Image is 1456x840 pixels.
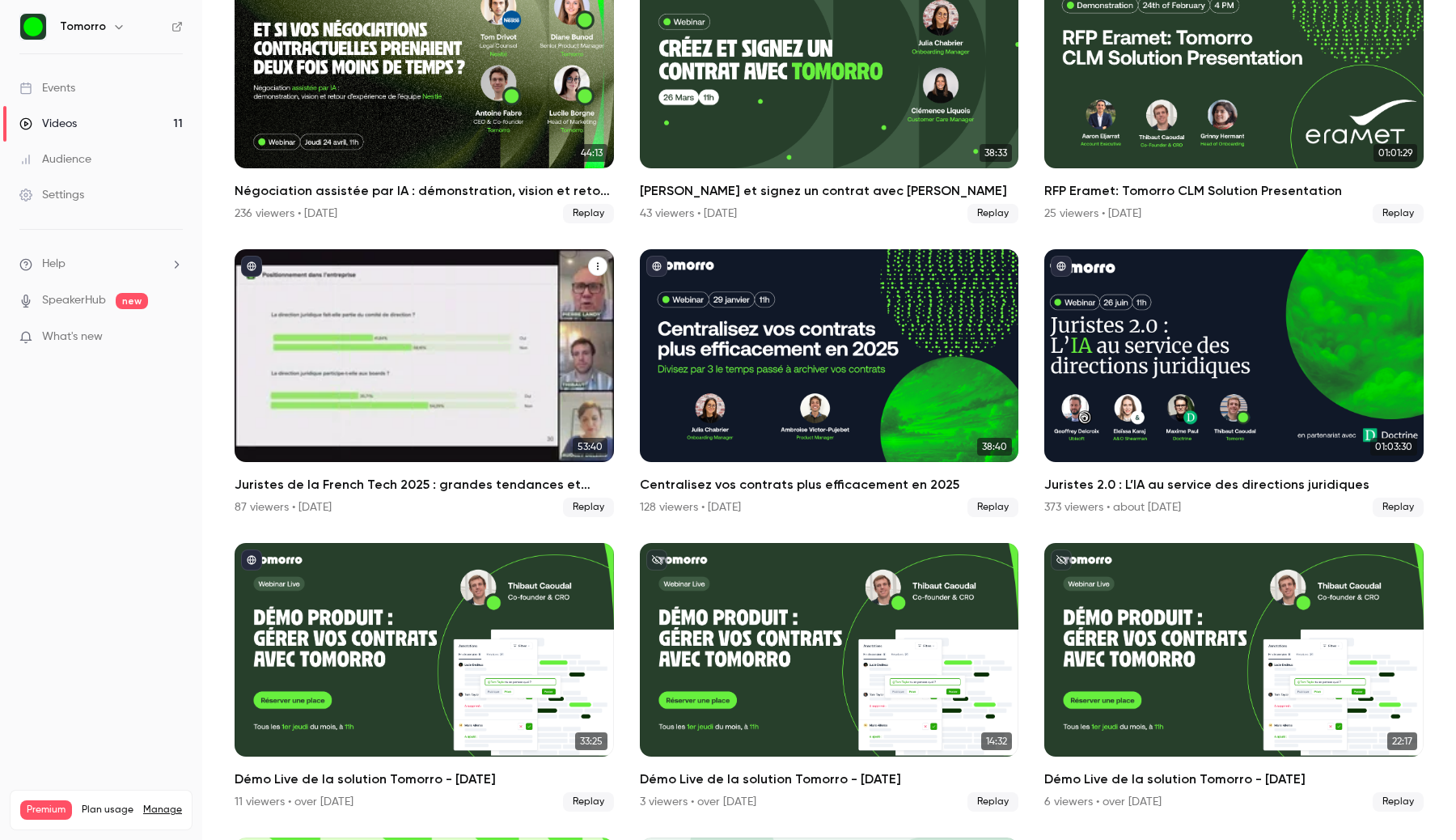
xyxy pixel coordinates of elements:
[981,732,1012,750] span: 14:32
[1051,256,1072,277] button: published
[1044,206,1141,222] div: 25 viewers • [DATE]
[235,206,337,222] div: 236 viewers • [DATE]
[1044,770,1424,789] h2: Démo Live de la solution Tomorro - [DATE]
[235,249,614,518] a: 53:40Juristes de la French Tech 2025 : grandes tendances et zoom sur l'IA87 viewers • [DATE]Replay
[1044,499,1181,515] div: 373 viewers • about [DATE]
[1044,181,1424,201] h2: RFP Eramet: Tomorro CLM Solution Presentation
[640,794,756,810] div: 3 viewers • over [DATE]
[235,543,614,812] a: 33:25Démo Live de la solution Tomorro - [DATE]11 viewers • over [DATE]Replay
[1044,249,1424,518] li: Juristes 2.0 : L’IA au service des directions juridiques
[967,204,1018,223] span: Replay
[241,256,262,277] button: published
[640,543,1019,812] a: 14:32Démo Live de la solution Tomorro - [DATE]3 viewers • over [DATE]Replay
[241,549,262,571] button: published
[19,256,183,273] li: help-dropdown-opener
[1051,549,1072,571] button: unpublished
[646,256,667,277] button: published
[235,181,614,201] h2: Négociation assistée par IA : démonstration, vision et retour d’expérience de l’équipe Nestlé
[575,732,607,750] span: 33:25
[640,206,737,222] div: 43 viewers • [DATE]
[19,80,75,96] div: Events
[573,438,607,456] span: 53:40
[640,249,1019,518] a: 38:40Centralisez vos contrats plus efficacement en 2025128 viewers • [DATE]Replay
[1044,543,1424,812] li: Démo Live de la solution Tomorro - Avril 2023
[235,794,353,810] div: 11 viewers • over [DATE]
[163,330,183,345] iframe: Noticeable Trigger
[1044,249,1424,518] a: 01:03:30Juristes 2.0 : L’IA au service des directions juridiques373 viewers • about [DATE]Replay
[19,151,91,168] div: Audience
[1044,475,1424,494] h2: Juristes 2.0 : L’IA au service des directions juridiques
[640,543,1019,812] li: Démo Live de la solution Tomorro - Mai 2023
[82,804,133,817] span: Plan usage
[1387,732,1417,750] span: 22:17
[640,249,1019,518] li: Centralisez vos contrats plus efficacement en 2025
[20,14,46,40] img: Tomorro
[42,256,66,273] span: Help
[60,19,106,35] h6: Tomorro
[980,144,1012,162] span: 38:33
[235,499,332,515] div: 87 viewers • [DATE]
[967,792,1018,812] span: Replay
[19,116,77,132] div: Videos
[42,329,103,346] span: What's new
[235,475,614,494] h2: Juristes de la French Tech 2025 : grandes tendances et zoom sur l'IA
[977,438,1012,456] span: 38:40
[235,543,614,812] li: Démo Live de la solution Tomorro - Juin 2024
[563,204,614,223] span: Replay
[42,292,106,309] a: SpeakerHub
[1044,794,1162,810] div: 6 viewers • over [DATE]
[1373,792,1424,812] span: Replay
[563,498,614,517] span: Replay
[1370,438,1417,456] span: 01:03:30
[19,187,84,203] div: Settings
[1373,498,1424,517] span: Replay
[967,498,1018,517] span: Replay
[235,249,614,518] li: Juristes de la French Tech 2025 : grandes tendances et zoom sur l'IA
[1044,543,1424,812] a: 22:17Démo Live de la solution Tomorro - [DATE]6 viewers • over [DATE]Replay
[1373,144,1417,162] span: 01:01:29
[646,549,667,571] button: unpublished
[143,804,182,817] a: Manage
[640,499,741,515] div: 128 viewers • [DATE]
[116,293,148,309] span: new
[640,770,1019,789] h2: Démo Live de la solution Tomorro - [DATE]
[576,144,607,162] span: 44:13
[640,475,1019,494] h2: Centralisez vos contrats plus efficacement en 2025
[1373,204,1424,223] span: Replay
[640,181,1019,201] h2: [PERSON_NAME] et signez un contrat avec [PERSON_NAME]
[20,800,72,820] span: Premium
[563,792,614,812] span: Replay
[235,770,614,789] h2: Démo Live de la solution Tomorro - [DATE]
